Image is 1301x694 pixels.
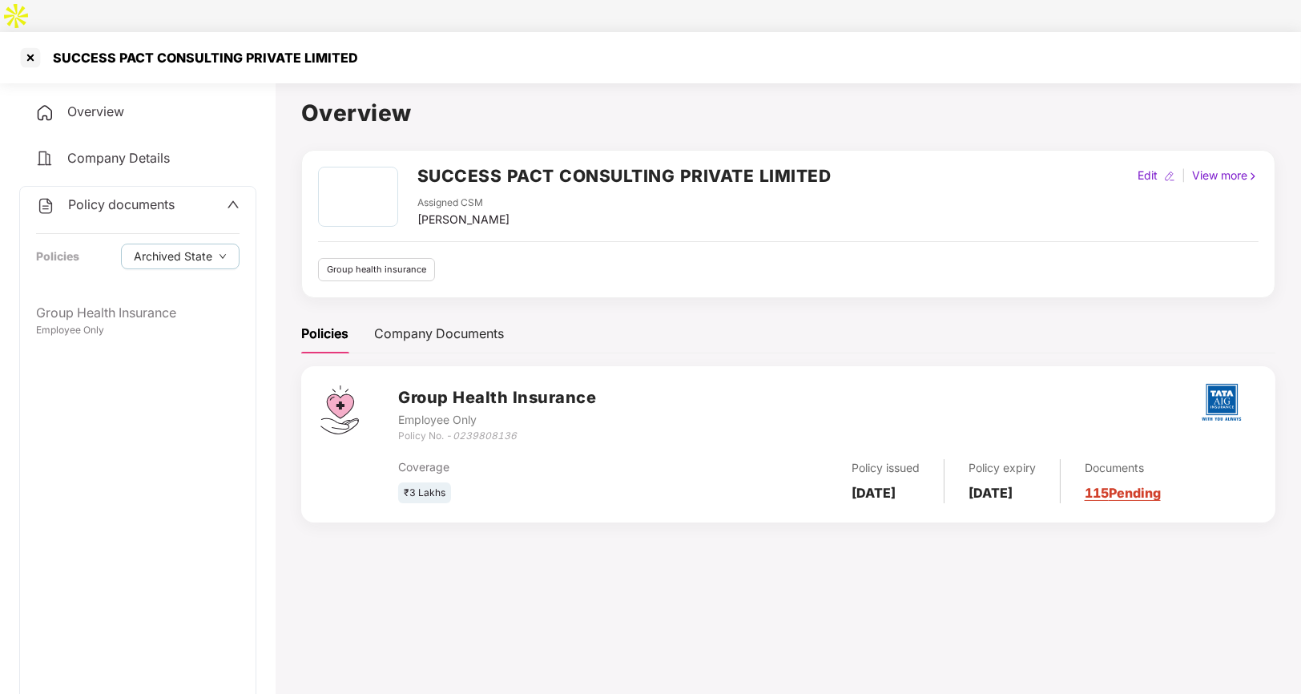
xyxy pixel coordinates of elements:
[374,324,504,344] div: Company Documents
[36,303,240,323] div: Group Health Insurance
[320,385,359,434] img: svg+xml;base64,PHN2ZyB4bWxucz0iaHR0cDovL3d3dy53My5vcmcvMjAwMC9zdmciIHdpZHRoPSI0Ny43MTQiIGhlaWdodD...
[453,430,517,442] i: 0239808136
[36,196,55,216] img: svg+xml;base64,PHN2ZyB4bWxucz0iaHR0cDovL3d3dy53My5vcmcvMjAwMC9zdmciIHdpZHRoPSIyNCIgaGVpZ2h0PSIyNC...
[1194,374,1250,430] img: tatag.png
[417,211,510,228] div: [PERSON_NAME]
[1247,171,1259,182] img: rightIcon
[35,149,54,168] img: svg+xml;base64,PHN2ZyB4bWxucz0iaHR0cDovL3d3dy53My5vcmcvMjAwMC9zdmciIHdpZHRoPSIyNCIgaGVpZ2h0PSIyNC...
[43,50,358,66] div: SUCCESS PACT CONSULTING PRIVATE LIMITED
[969,485,1013,501] b: [DATE]
[398,429,596,444] div: Policy No. -
[1085,459,1161,477] div: Documents
[134,248,212,265] span: Archived State
[301,95,1275,131] h1: Overview
[35,103,54,123] img: svg+xml;base64,PHN2ZyB4bWxucz0iaHR0cDovL3d3dy53My5vcmcvMjAwMC9zdmciIHdpZHRoPSIyNCIgaGVpZ2h0PSIyNC...
[36,323,240,338] div: Employee Only
[1178,167,1189,184] div: |
[219,252,227,261] span: down
[398,458,684,476] div: Coverage
[1134,167,1161,184] div: Edit
[68,196,175,212] span: Policy documents
[301,324,348,344] div: Policies
[1085,485,1161,501] a: 115 Pending
[67,103,124,119] span: Overview
[398,385,596,410] h3: Group Health Insurance
[852,459,920,477] div: Policy issued
[398,411,596,429] div: Employee Only
[227,198,240,211] span: up
[1189,167,1262,184] div: View more
[852,485,896,501] b: [DATE]
[318,258,435,281] div: Group health insurance
[417,163,832,189] h2: SUCCESS PACT CONSULTING PRIVATE LIMITED
[1164,171,1175,182] img: editIcon
[121,244,240,269] button: Archived Statedown
[417,196,510,211] div: Assigned CSM
[969,459,1036,477] div: Policy expiry
[36,248,79,265] div: Policies
[67,150,170,166] span: Company Details
[398,482,451,504] div: ₹3 Lakhs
